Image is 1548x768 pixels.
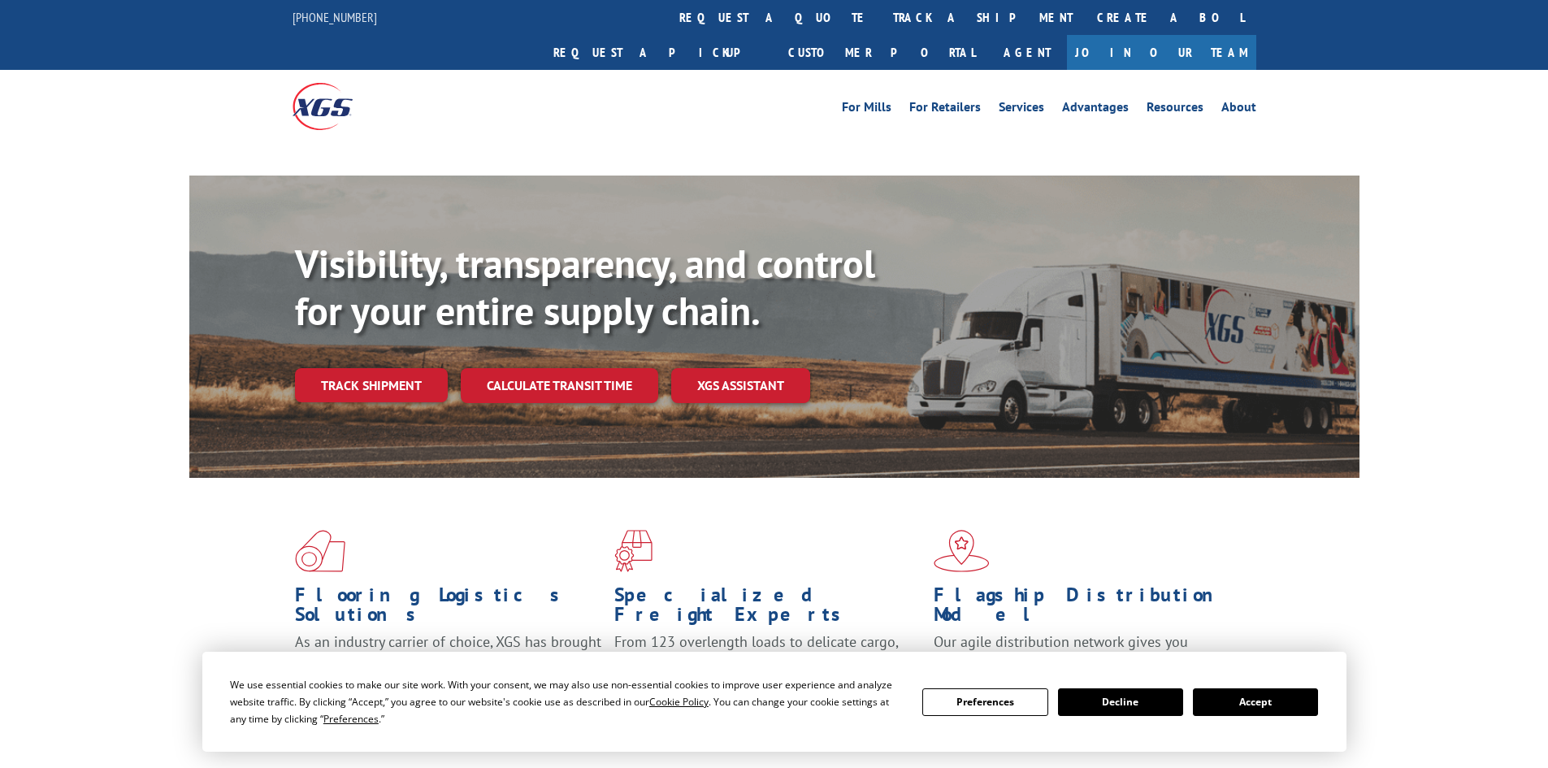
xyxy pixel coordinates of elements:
a: Resources [1147,101,1203,119]
b: Visibility, transparency, and control for your entire supply chain. [295,238,875,336]
span: Cookie Policy [649,695,709,709]
p: From 123 overlength loads to delicate cargo, our experienced staff knows the best way to move you... [614,632,921,705]
a: About [1221,101,1256,119]
a: Customer Portal [776,35,987,70]
img: xgs-icon-total-supply-chain-intelligence-red [295,530,345,572]
a: Request a pickup [541,35,776,70]
h1: Flagship Distribution Model [934,585,1241,632]
a: XGS ASSISTANT [671,368,810,403]
img: xgs-icon-flagship-distribution-model-red [934,530,990,572]
span: As an industry carrier of choice, XGS has brought innovation and dedication to flooring logistics... [295,632,601,690]
a: [PHONE_NUMBER] [293,9,377,25]
button: Preferences [922,688,1047,716]
button: Accept [1193,688,1318,716]
a: Advantages [1062,101,1129,119]
a: Calculate transit time [461,368,658,403]
a: For Retailers [909,101,981,119]
a: Services [999,101,1044,119]
a: Agent [987,35,1067,70]
span: Preferences [323,712,379,726]
a: For Mills [842,101,891,119]
span: Our agile distribution network gives you nationwide inventory management on demand. [934,632,1233,670]
a: Join Our Team [1067,35,1256,70]
div: Cookie Consent Prompt [202,652,1346,752]
a: Track shipment [295,368,448,402]
img: xgs-icon-focused-on-flooring-red [614,530,653,572]
div: We use essential cookies to make our site work. With your consent, we may also use non-essential ... [230,676,903,727]
button: Decline [1058,688,1183,716]
h1: Specialized Freight Experts [614,585,921,632]
h1: Flooring Logistics Solutions [295,585,602,632]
